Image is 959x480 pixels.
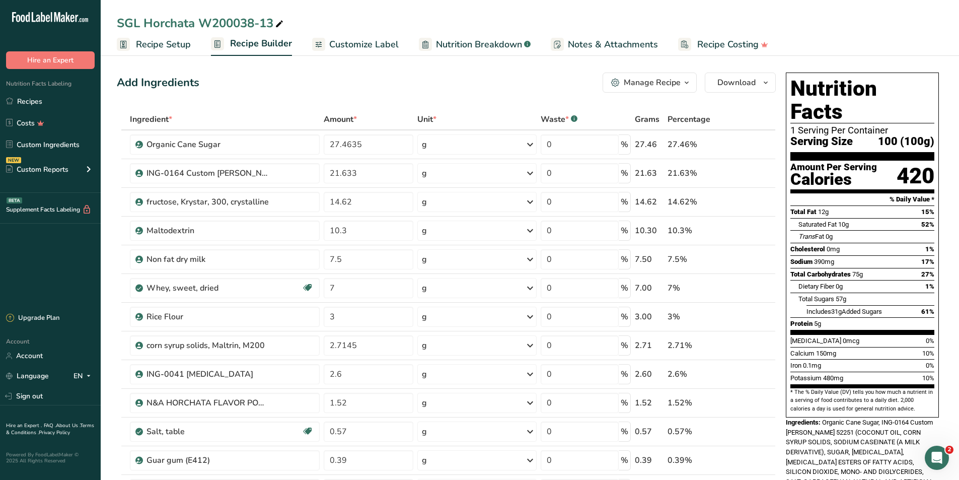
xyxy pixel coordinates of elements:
[798,221,837,228] span: Saturated Fat
[419,33,531,56] a: Nutrition Breakdown
[635,339,663,352] div: 2.71
[422,311,427,323] div: g
[422,339,427,352] div: g
[146,139,272,151] div: Organic Cane Sugar
[925,245,934,253] span: 1%
[790,163,877,172] div: Amount Per Serving
[146,167,272,179] div: ING-0164 Custom [PERSON_NAME] 52251
[211,32,292,56] a: Recipe Builder
[922,374,934,382] span: 10%
[56,422,80,429] a: About Us .
[803,362,821,369] span: 0.1mg
[417,113,436,125] span: Unit
[926,337,934,345] span: 0%
[6,164,68,175] div: Custom Reports
[926,362,934,369] span: 0%
[7,197,22,203] div: BETA
[551,33,658,56] a: Notes & Attachments
[852,270,863,278] span: 75g
[635,454,663,466] div: 0.39
[146,196,272,208] div: fructose, Krystar, 300, crystalline
[329,38,399,51] span: Customize Label
[790,172,877,187] div: Calories
[838,221,849,228] span: 10g
[422,139,427,151] div: g
[823,374,843,382] span: 480mg
[6,51,95,69] button: Hire an Expert
[146,282,272,294] div: Whey, sweet, dried
[422,397,427,409] div: g
[790,320,813,327] span: Protein
[635,139,663,151] div: 27.46
[798,295,834,303] span: Total Sugars
[790,77,934,123] h1: Nutrition Facts
[668,339,728,352] div: 2.71%
[826,233,833,240] span: 0g
[925,446,949,470] iframe: Intercom live chat
[798,233,824,240] span: Fat
[6,422,42,429] a: Hire an Expert .
[436,38,522,51] span: Nutrition Breakdown
[136,38,191,51] span: Recipe Setup
[922,350,934,357] span: 10%
[705,73,776,93] button: Download
[921,258,934,265] span: 17%
[6,367,49,385] a: Language
[790,245,825,253] span: Cholesterol
[790,374,822,382] span: Potassium
[790,270,851,278] span: Total Carbohydrates
[541,113,577,125] div: Waste
[230,37,292,50] span: Recipe Builder
[635,311,663,323] div: 3.00
[843,337,859,345] span: 0mcg
[790,193,934,205] section: % Daily Value *
[668,282,728,294] div: 7%
[925,283,934,290] span: 1%
[697,38,759,51] span: Recipe Costing
[836,283,843,290] span: 0g
[635,397,663,409] div: 1.52
[422,167,427,179] div: g
[146,253,272,265] div: Non fat dry milk
[921,221,934,228] span: 52%
[836,295,846,303] span: 57g
[422,454,427,466] div: g
[790,388,934,413] section: * The % Daily Value (DV) tells you how much a nutrient in a serving of food contributes to a dail...
[635,196,663,208] div: 14.62
[6,422,94,436] a: Terms & Conditions .
[568,38,658,51] span: Notes & Attachments
[921,208,934,216] span: 15%
[146,339,272,352] div: corn syrup solids, Maltrin, M200
[668,311,728,323] div: 3%
[814,320,821,327] span: 5g
[117,14,285,32] div: SGL Horchata W200038-13
[668,196,728,208] div: 14.62%
[146,397,272,409] div: N&A HORCHATA FLAVOR POWDER 322452
[790,208,817,216] span: Total Fat
[422,253,427,265] div: g
[790,125,934,135] div: 1 Serving Per Container
[786,419,821,426] span: Ingredients:
[878,135,934,148] span: 100 (100g)
[6,452,95,464] div: Powered By FoodLabelMaker © 2025 All Rights Reserved
[146,454,272,466] div: Guar gum (E412)
[668,454,728,466] div: 0.39%
[790,350,815,357] span: Calcium
[668,225,728,237] div: 10.3%
[635,113,659,125] span: Grams
[668,426,728,438] div: 0.57%
[806,308,882,315] span: Includes Added Sugars
[668,397,728,409] div: 1.52%
[117,33,191,56] a: Recipe Setup
[603,73,697,93] button: Manage Recipe
[668,113,710,125] span: Percentage
[816,350,836,357] span: 150mg
[921,270,934,278] span: 27%
[818,208,829,216] span: 12g
[921,308,934,315] span: 61%
[635,282,663,294] div: 7.00
[945,446,953,454] span: 2
[827,245,840,253] span: 0mg
[146,426,272,438] div: Salt, table
[798,283,834,290] span: Dietary Fiber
